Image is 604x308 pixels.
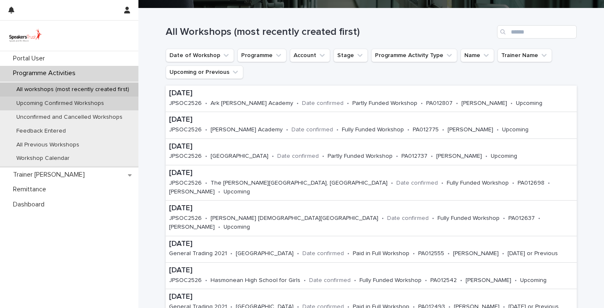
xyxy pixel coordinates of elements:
p: [DATE] [169,89,566,98]
p: Date confirmed [302,250,344,257]
p: The [PERSON_NAME][GEOGRAPHIC_DATA], [GEOGRAPHIC_DATA] [211,180,388,187]
p: • [441,180,443,187]
button: Name [461,49,494,62]
p: Fully Funded Workshop [342,126,404,133]
p: • [456,100,458,107]
p: • [272,153,274,160]
p: Programme Activities [10,69,82,77]
p: [DATE] [169,142,541,151]
p: JPSOC2526 [169,100,202,107]
p: [PERSON_NAME] [436,153,482,160]
p: PA012555 [418,250,444,257]
p: Date confirmed [396,180,438,187]
p: • [432,215,434,222]
a: [DATE]JPSOC2526•Hasmonean High School for Girls•Date confirmed•Fully Funded Workshop•PA012542•[PE... [166,263,577,289]
button: Account [290,49,330,62]
p: PA012542 [430,277,457,284]
p: • [205,277,207,284]
p: • [538,215,540,222]
p: Upcoming [516,100,542,107]
p: • [497,126,499,133]
a: [DATE]JPSOC2526•The [PERSON_NAME][GEOGRAPHIC_DATA], [GEOGRAPHIC_DATA]•Date confirmed•Fully Funded... [166,165,577,201]
p: [PERSON_NAME] [169,188,215,196]
p: • [431,153,433,160]
p: • [347,100,349,107]
p: [PERSON_NAME] [169,224,215,231]
p: Date confirmed [309,277,351,284]
p: • [218,224,220,231]
p: • [205,180,207,187]
p: • [205,126,207,133]
p: • [510,100,513,107]
p: [GEOGRAPHIC_DATA] [211,153,268,160]
p: [GEOGRAPHIC_DATA] [236,250,294,257]
p: • [485,153,487,160]
button: Programme Activity Type [371,49,457,62]
p: Partly Funded Workshop [328,153,393,160]
p: • [218,188,220,196]
p: • [205,153,207,160]
p: Upcoming [224,224,250,231]
p: • [230,250,232,257]
button: Programme [237,49,286,62]
p: • [205,215,207,222]
p: [PERSON_NAME] [461,100,507,107]
p: • [448,250,450,257]
p: Paid in Full Workshop [353,250,409,257]
p: All workshops (most recently created first) [10,86,136,93]
p: [DATE] or Previous [508,250,558,257]
p: JPSOC2526 [169,153,202,160]
p: • [205,100,207,107]
p: • [407,126,409,133]
p: JPSOC2526 [169,126,202,133]
p: PA012637 [508,215,535,222]
button: Trainer Name [497,49,552,62]
p: Date confirmed [277,153,319,160]
p: [DATE] [169,292,573,302]
button: Date of Workshop [166,49,234,62]
p: Upcoming Confirmed Workshops [10,100,111,107]
p: Upcoming [502,126,528,133]
p: • [297,250,299,257]
p: • [548,180,550,187]
button: Upcoming or Previous [166,65,243,79]
div: Search [497,25,577,39]
p: • [425,277,427,284]
p: Unconfirmed and Cancelled Workshops [10,114,129,121]
p: • [460,277,462,284]
p: • [396,153,398,160]
p: Ark [PERSON_NAME] Academy [211,100,293,107]
p: Dashboard [10,201,51,209]
p: [DATE] [169,204,573,213]
p: • [502,250,504,257]
p: Hasmonean High School for Girls [211,277,300,284]
p: [PERSON_NAME] [466,277,511,284]
p: • [297,100,299,107]
p: • [382,215,384,222]
p: • [391,180,393,187]
p: • [515,277,517,284]
p: Fully Funded Workshop [437,215,500,222]
p: PA012807 [426,100,453,107]
p: Partly Funded Workshop [352,100,417,107]
p: Fully Funded Workshop [447,180,509,187]
p: • [304,277,306,284]
p: [DATE] [169,266,570,275]
p: • [512,180,514,187]
p: • [347,250,349,257]
p: JPSOC2526 [169,277,202,284]
p: [PERSON_NAME] Academy [211,126,283,133]
p: [DATE] [169,115,552,125]
p: Workshop Calendar [10,155,76,162]
p: • [286,126,288,133]
p: [DATE] [169,169,573,178]
p: • [322,153,324,160]
img: UVamC7uQTJC0k9vuxGLS [7,27,44,44]
p: • [336,126,338,133]
p: JPSOC2526 [169,215,202,222]
p: PA012775 [413,126,439,133]
a: [DATE]General Trading 2021•[GEOGRAPHIC_DATA]•Date confirmed•Paid in Full Workshop•PA012555•[PERSO... [166,236,577,263]
button: Stage [333,49,368,62]
p: Feedback Entered [10,128,73,135]
p: • [503,215,505,222]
